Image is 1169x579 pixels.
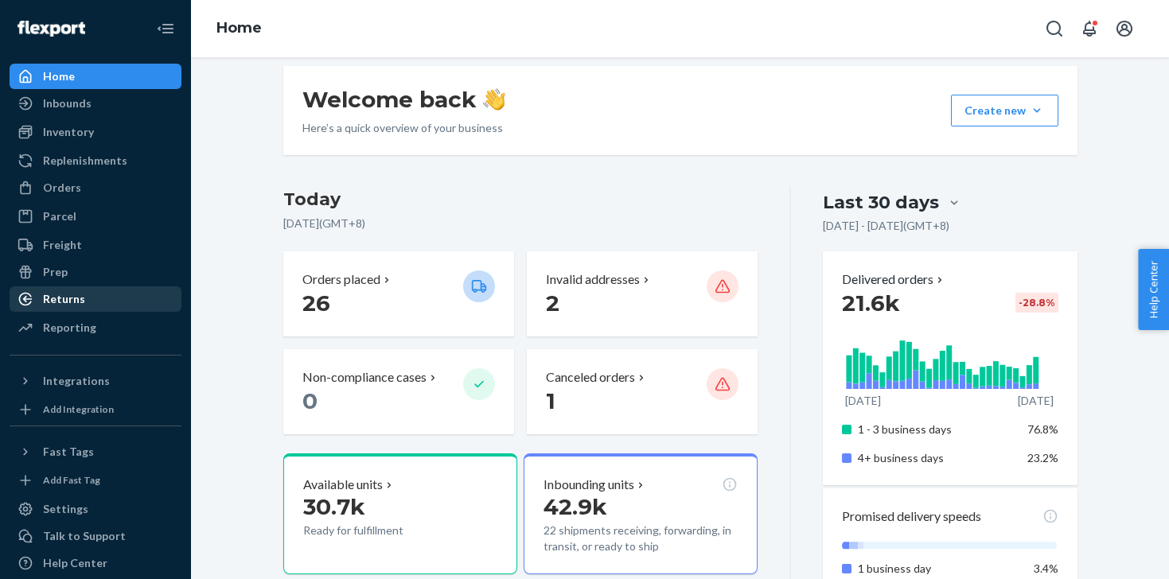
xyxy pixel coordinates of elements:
[10,259,181,285] a: Prep
[951,95,1058,126] button: Create new
[283,349,514,434] button: Non-compliance cases 0
[1109,13,1140,45] button: Open account menu
[10,232,181,258] a: Freight
[1015,293,1058,313] div: -28.8 %
[43,291,85,307] div: Returns
[546,270,640,289] p: Invalid addresses
[302,85,505,114] h1: Welcome back
[283,453,517,574] button: Available units30.7kReady for fulfillment
[524,453,758,574] button: Inbounding units42.9k22 shipments receiving, forwarding, in transit, or ready to ship
[283,251,514,336] button: Orders placed 26
[1074,13,1105,45] button: Open notifications
[10,368,181,394] button: Integrations
[546,387,555,414] span: 1
[858,422,1015,437] p: 1 - 3 business days
[544,523,738,554] p: 22 shipments receiving, forwarding, in transit, or ready to ship
[43,95,92,111] div: Inbounds
[1038,13,1070,45] button: Open Search Box
[10,550,181,576] a: Help Center
[216,19,262,37] a: Home
[43,555,107,571] div: Help Center
[283,216,758,231] p: [DATE] ( GMT+8 )
[10,119,181,145] a: Inventory
[43,208,76,224] div: Parcel
[43,473,100,487] div: Add Fast Tag
[302,368,427,387] p: Non-compliance cases
[283,187,758,212] h3: Today
[43,68,75,84] div: Home
[302,120,505,136] p: Here’s a quick overview of your business
[1034,562,1058,575] span: 3.4%
[204,6,275,52] ol: breadcrumbs
[483,88,505,111] img: hand-wave emoji
[823,218,949,234] p: [DATE] - [DATE] ( GMT+8 )
[10,400,181,419] a: Add Integration
[544,493,607,520] span: 42.9k
[10,286,181,312] a: Returns
[43,402,114,416] div: Add Integration
[302,387,318,414] span: 0
[43,444,94,460] div: Fast Tags
[10,64,181,89] a: Home
[303,523,450,538] p: Ready for fulfillment
[546,368,635,387] p: Canceled orders
[303,476,383,494] p: Available units
[10,471,181,490] a: Add Fast Tag
[823,190,939,215] div: Last 30 days
[58,11,91,25] span: Chat
[43,320,96,336] div: Reporting
[43,180,81,196] div: Orders
[842,289,900,317] span: 21.6k
[10,523,181,549] button: Talk to Support
[43,264,68,280] div: Prep
[845,393,881,409] p: [DATE]
[842,507,981,526] p: Promised delivery speeds
[858,561,1015,577] p: 1 business day
[1138,249,1169,330] button: Help Center
[527,251,758,336] button: Invalid addresses 2
[10,91,181,116] a: Inbounds
[1027,422,1058,436] span: 76.8%
[18,21,85,37] img: Flexport logo
[858,450,1015,466] p: 4+ business days
[43,153,127,169] div: Replenishments
[1018,393,1054,409] p: [DATE]
[150,13,181,45] button: Close Navigation
[10,496,181,522] a: Settings
[10,148,181,173] a: Replenishments
[43,124,94,140] div: Inventory
[303,493,365,520] span: 30.7k
[302,270,380,289] p: Orders placed
[842,270,946,289] button: Delivered orders
[43,501,88,517] div: Settings
[10,439,181,464] button: Fast Tags
[302,289,330,317] span: 26
[527,349,758,434] button: Canceled orders 1
[43,237,82,253] div: Freight
[10,175,181,200] a: Orders
[1027,451,1058,464] span: 23.2%
[10,315,181,340] a: Reporting
[10,204,181,229] a: Parcel
[546,289,559,317] span: 2
[544,476,634,494] p: Inbounding units
[43,373,110,389] div: Integrations
[43,528,126,544] div: Talk to Support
